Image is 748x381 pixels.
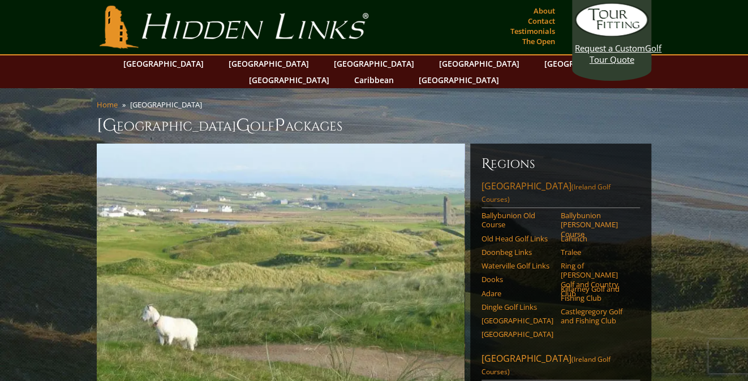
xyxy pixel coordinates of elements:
[525,13,558,29] a: Contact
[482,211,553,230] a: Ballybunion Old Course
[97,114,651,137] h1: [GEOGRAPHIC_DATA] olf ackages
[349,72,399,88] a: Caribbean
[118,55,209,72] a: [GEOGRAPHIC_DATA]
[328,55,420,72] a: [GEOGRAPHIC_DATA]
[508,23,558,39] a: Testimonials
[561,284,633,303] a: Killarney Golf and Fishing Club
[274,114,285,137] span: P
[482,248,553,257] a: Doonbeg Links
[130,99,207,110] li: [GEOGRAPHIC_DATA]
[575,3,648,65] a: Request a CustomGolf Tour Quote
[561,248,633,257] a: Tralee
[482,302,553,311] a: Dingle Golf Links
[482,289,553,298] a: Adare
[531,3,558,19] a: About
[482,352,640,380] a: [GEOGRAPHIC_DATA](Ireland Golf Courses)
[561,307,633,326] a: Castlegregory Golf and Fishing Club
[482,316,553,325] a: [GEOGRAPHIC_DATA]
[561,211,633,239] a: Ballybunion [PERSON_NAME] Course
[482,275,553,284] a: Dooks
[482,330,553,339] a: [GEOGRAPHIC_DATA]
[223,55,315,72] a: [GEOGRAPHIC_DATA]
[236,114,250,137] span: G
[482,354,611,376] span: (Ireland Golf Courses)
[482,261,553,270] a: Waterville Golf Links
[243,72,335,88] a: [GEOGRAPHIC_DATA]
[482,155,640,173] h6: Regions
[561,234,633,243] a: Lahinch
[482,180,640,208] a: [GEOGRAPHIC_DATA](Ireland Golf Courses)
[482,234,553,243] a: Old Head Golf Links
[561,261,633,298] a: Ring of [PERSON_NAME] Golf and Country Club
[97,99,118,110] a: Home
[413,72,505,88] a: [GEOGRAPHIC_DATA]
[519,33,558,49] a: The Open
[539,55,630,72] a: [GEOGRAPHIC_DATA]
[575,42,645,54] span: Request a Custom
[433,55,525,72] a: [GEOGRAPHIC_DATA]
